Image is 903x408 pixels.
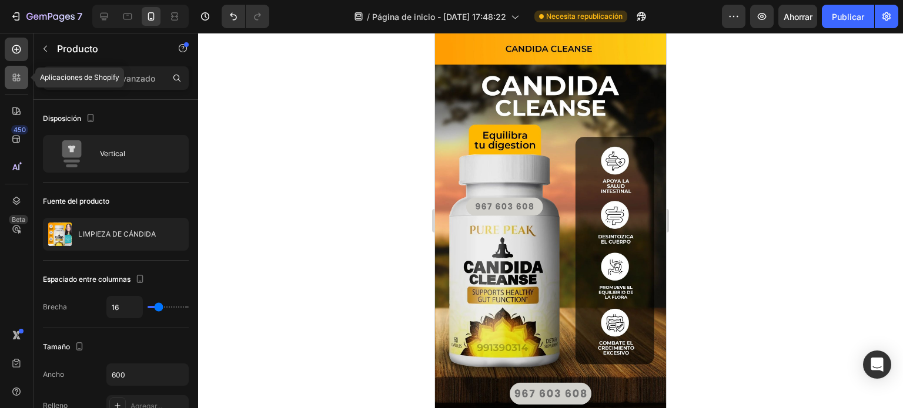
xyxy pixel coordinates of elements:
font: Espaciado entre columnas [43,275,131,284]
font: 7 [77,11,82,22]
div: Deshacer/Rehacer [222,5,269,28]
input: Auto [107,296,142,318]
button: 7 [5,5,88,28]
font: Ancho [43,370,64,379]
iframe: Área de diseño [435,33,666,408]
font: Brecha [43,302,67,311]
p: Producto [57,42,157,56]
font: Necesita republicación [546,12,623,21]
div: Abrir Intercom Messenger [863,350,891,379]
font: Ahorrar [784,12,812,22]
font: / [367,12,370,22]
button: Ahorrar [778,5,817,28]
font: Producto [57,43,98,55]
font: Avanzado [116,73,155,83]
font: Tamaño [43,342,70,351]
button: Publicar [822,5,874,28]
font: 450 [14,126,26,134]
img: Imagen de característica del producto [48,222,72,246]
font: LIMPIEZA DE CÁNDIDA [78,230,156,238]
input: Auto [107,364,188,385]
font: Beta [12,215,25,224]
font: Disposición [43,114,81,123]
font: Vertical [100,149,125,158]
font: Ajustes [60,73,90,83]
font: Página de inicio - [DATE] 17:48:22 [372,12,506,22]
font: Publicar [832,12,864,22]
font: Fuente del producto [43,197,109,205]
